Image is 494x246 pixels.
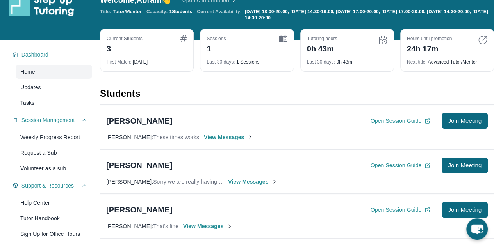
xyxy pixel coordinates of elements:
[371,161,431,169] button: Open Session Guide
[146,9,168,15] span: Capacity:
[20,68,35,76] span: Home
[16,130,92,144] a: Weekly Progress Report
[378,35,387,45] img: card
[228,178,278,186] span: View Messages
[153,134,199,140] span: These times works
[442,202,488,218] button: Join Meeting
[466,218,488,240] button: chat-button
[106,134,153,140] span: [PERSON_NAME] :
[16,96,92,110] a: Tasks
[271,179,278,185] img: Chevron-Right
[107,59,132,65] span: First Match :
[113,9,142,15] span: Tutor/Mentor
[197,9,242,21] span: Current Availability:
[106,115,172,126] div: [PERSON_NAME]
[245,9,492,21] span: [DATE] 18:00-20:00, [DATE] 14:30-16:00, [DATE] 17:00-20:00, [DATE] 17:00-20:00, [DATE] 14:30-20:0...
[307,59,335,65] span: Last 30 days :
[16,161,92,175] a: Volunteer as a sub
[448,119,482,123] span: Join Meeting
[16,227,92,241] a: Sign Up for Office Hours
[18,51,87,58] button: Dashboard
[442,113,488,129] button: Join Meeting
[169,9,192,15] span: 1 Students
[407,35,452,42] div: Hours until promotion
[107,35,143,42] div: Current Students
[307,35,337,42] div: Tutoring hours
[18,116,87,124] button: Session Management
[106,204,172,215] div: [PERSON_NAME]
[307,42,337,54] div: 0h 43m
[106,160,172,171] div: [PERSON_NAME]
[247,134,253,140] img: Chevron-Right
[407,54,487,65] div: Advanced Tutor/Mentor
[478,35,487,45] img: card
[21,51,48,58] span: Dashboard
[107,54,187,65] div: [DATE]
[307,54,387,65] div: 0h 43m
[180,35,187,42] img: card
[100,87,494,104] div: Students
[20,99,34,107] span: Tasks
[16,211,92,225] a: Tutor Handbook
[207,54,287,65] div: 1 Sessions
[371,206,431,214] button: Open Session Guide
[183,222,233,230] span: View Messages
[371,117,431,125] button: Open Session Guide
[243,9,494,21] a: [DATE] 18:00-20:00, [DATE] 14:30-16:00, [DATE] 17:00-20:00, [DATE] 17:00-20:00, [DATE] 14:30-20:0...
[207,42,226,54] div: 1
[16,146,92,160] a: Request a Sub
[18,182,87,189] button: Support & Resources
[226,223,233,229] img: Chevron-Right
[407,42,452,54] div: 24h 17m
[16,196,92,210] a: Help Center
[204,133,253,141] span: View Messages
[448,207,482,212] span: Join Meeting
[407,59,427,65] span: Next title :
[207,35,226,42] div: Sessions
[442,158,488,173] button: Join Meeting
[16,65,92,79] a: Home
[100,9,111,15] span: Title:
[20,83,41,91] span: Updates
[16,80,92,94] a: Updates
[21,182,74,189] span: Support & Resources
[207,59,235,65] span: Last 30 days :
[153,179,358,185] span: Sorry we are really having internet issues [DATE]. It keeps turning on and off for her
[106,223,153,229] span: [PERSON_NAME] :
[448,163,482,168] span: Join Meeting
[21,116,75,124] span: Session Management
[106,179,153,185] span: [PERSON_NAME] :
[279,35,287,42] img: card
[107,42,143,54] div: 3
[153,223,178,229] span: That's fine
